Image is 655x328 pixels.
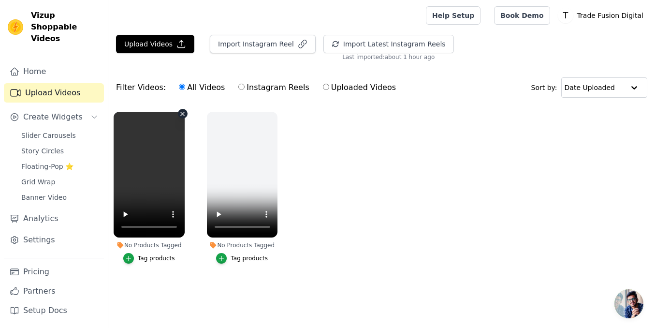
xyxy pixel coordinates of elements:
div: Tag products [231,254,268,262]
div: Tag products [138,254,175,262]
span: Create Widgets [23,111,83,123]
span: Vizup Shoppable Videos [31,10,100,45]
span: Slider Carousels [21,131,76,140]
a: Floating-Pop ⭐ [15,160,104,173]
a: Setup Docs [4,301,104,320]
a: Analytics [4,209,104,228]
button: Tag products [123,253,175,264]
button: Tag products [216,253,268,264]
label: Uploaded Videos [322,81,396,94]
a: Upload Videos [4,83,104,103]
a: Partners [4,282,104,301]
button: Import Instagram Reel [210,35,316,53]
a: Home [4,62,104,81]
span: Grid Wrap [21,177,55,187]
a: Book Demo [494,6,550,25]
p: Trade Fusion Digital [573,7,647,24]
img: Vizup [8,19,23,35]
span: Floating-Pop ⭐ [21,162,73,171]
button: T Trade Fusion Digital [558,7,647,24]
a: Grid Wrap [15,175,104,189]
input: Uploaded Videos [323,84,329,90]
button: Create Widgets [4,107,104,127]
a: Settings [4,230,104,250]
a: Banner Video [15,191,104,204]
label: All Videos [178,81,225,94]
div: Filter Videos: [116,76,401,99]
button: Upload Videos [116,35,194,53]
a: Pricing [4,262,104,282]
span: Banner Video [21,193,67,202]
div: No Products Tagged [114,241,185,249]
span: Story Circles [21,146,64,156]
input: All Videos [179,84,185,90]
label: Instagram Reels [238,81,309,94]
a: Story Circles [15,144,104,158]
text: T [562,11,568,20]
input: Instagram Reels [238,84,245,90]
button: Video Delete [178,109,188,119]
button: Import Latest Instagram Reels [323,35,454,53]
a: Slider Carousels [15,129,104,142]
a: Open chat [614,289,643,318]
div: No Products Tagged [207,241,278,249]
div: Sort by: [531,77,648,98]
a: Help Setup [426,6,480,25]
span: Last imported: about 1 hour ago [342,53,435,61]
